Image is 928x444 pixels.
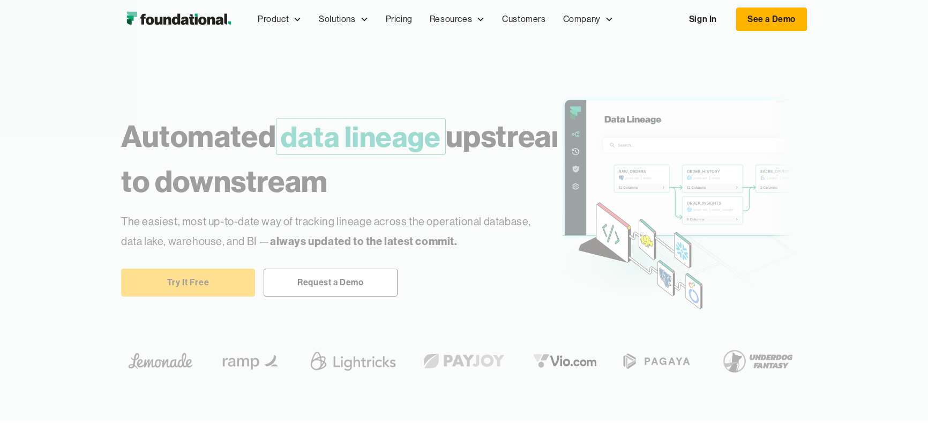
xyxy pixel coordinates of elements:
a: See a Demo [736,8,807,31]
div: Company [563,12,601,26]
a: Sign In [678,8,728,31]
img: Payjoy logo [415,344,513,378]
img: Foundational Logo [121,9,236,30]
div: Product [249,2,310,37]
img: Lemonade Logo [121,344,200,378]
a: Request a Demo [264,269,398,297]
a: Customers [493,2,554,37]
img: vio logo [526,344,605,378]
strong: always updated to the latest commit. [270,234,458,248]
img: Underdog Fantasy Logo [715,344,800,378]
div: Product [258,12,289,26]
img: Ramp Logo [215,344,288,378]
span: data lineage [276,118,445,155]
img: Pagaya Logo [617,344,696,378]
div: Resources [430,12,472,26]
a: Try It Free [121,269,255,297]
div: Company [555,2,622,37]
a: home [121,9,236,30]
div: Solutions [310,2,377,37]
h1: Automated upstream to downstream [121,114,578,204]
div: Solutions [319,12,355,26]
p: The easiest, most up-to-date way of tracking lineage across the operational database, data lake, ... [121,212,540,251]
img: Lightricks Logo [306,344,400,378]
div: Resources [421,2,493,37]
a: Pricing [377,2,421,37]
